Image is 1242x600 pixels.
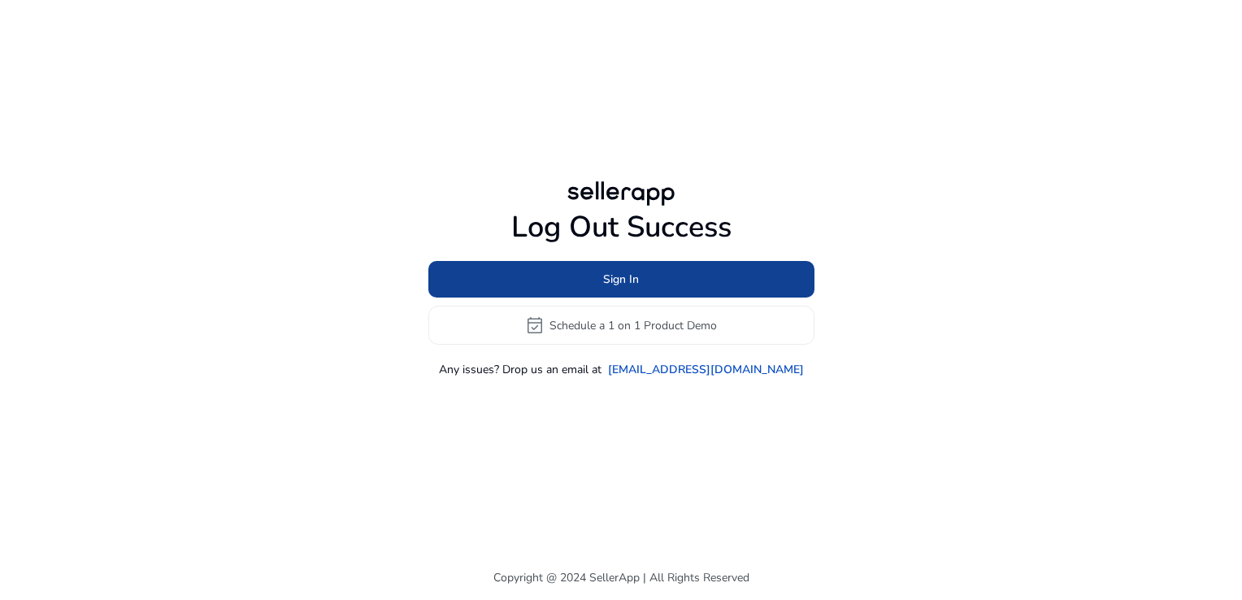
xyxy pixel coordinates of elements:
[608,361,804,378] a: [EMAIL_ADDRESS][DOMAIN_NAME]
[439,361,601,378] p: Any issues? Drop us an email at
[428,306,814,345] button: event_availableSchedule a 1 on 1 Product Demo
[603,271,639,288] span: Sign In
[428,210,814,245] h1: Log Out Success
[428,261,814,298] button: Sign In
[525,315,545,335] span: event_available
